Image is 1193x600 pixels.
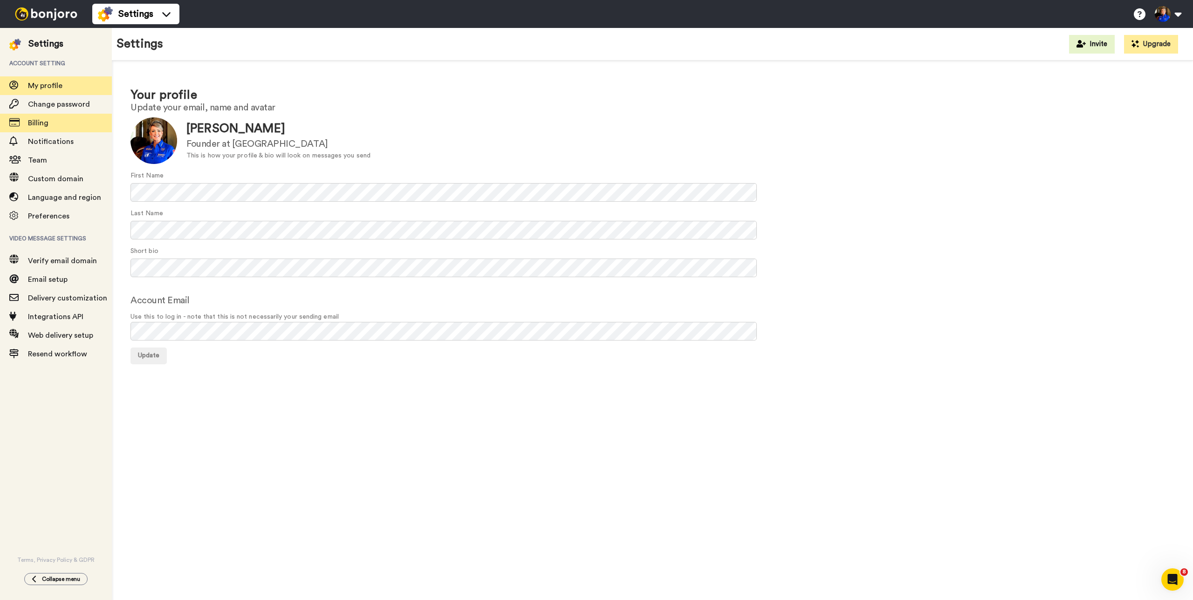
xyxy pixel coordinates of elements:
button: Update [130,348,167,364]
iframe: Intercom live chat [1161,568,1184,591]
span: 8 [1180,568,1188,576]
button: Invite [1069,35,1115,54]
img: settings-colored.svg [98,7,113,21]
label: Last Name [130,209,163,218]
img: settings-colored.svg [9,39,21,50]
div: Founder at [GEOGRAPHIC_DATA] [186,137,370,151]
span: Verify email domain [28,257,97,265]
h1: Your profile [130,89,1174,102]
span: Preferences [28,212,69,220]
span: Web delivery setup [28,332,93,339]
img: bj-logo-header-white.svg [11,7,81,20]
label: First Name [130,171,164,181]
span: Billing [28,119,48,127]
button: Collapse menu [24,573,88,585]
span: Email setup [28,276,68,283]
span: Language and region [28,194,101,201]
span: Use this to log in - note that this is not necessarily your sending email [130,312,1174,322]
span: Team [28,157,47,164]
span: Delivery customization [28,294,107,302]
h2: Update your email, name and avatar [130,102,1174,113]
span: Change password [28,101,90,108]
div: [PERSON_NAME] [186,120,370,137]
span: Collapse menu [42,575,80,583]
span: Custom domain [28,175,83,183]
span: Notifications [28,138,74,145]
span: My profile [28,82,62,89]
label: Account Email [130,293,190,307]
span: Integrations API [28,313,83,320]
label: Short bio [130,246,158,256]
h1: Settings [117,37,163,51]
div: Settings [28,37,63,50]
span: Resend workflow [28,350,87,358]
div: This is how your profile & bio will look on messages you send [186,151,370,161]
span: Settings [118,7,153,20]
span: Update [138,352,159,359]
button: Upgrade [1124,35,1178,54]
